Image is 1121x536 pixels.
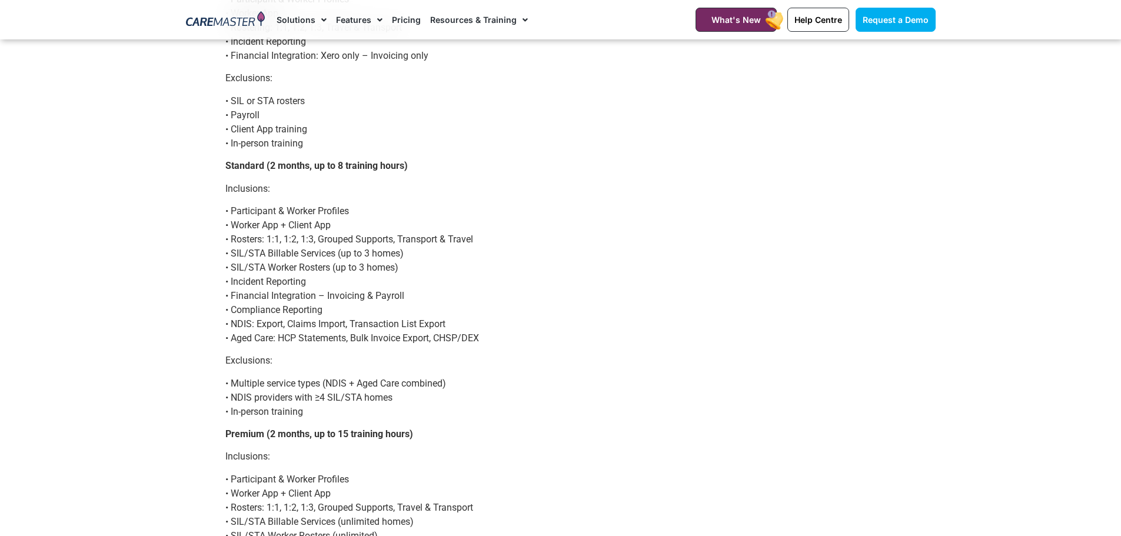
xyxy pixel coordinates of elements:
[225,94,896,151] p: • SIL or STA rosters • Payroll • Client App training • In-person training
[225,428,413,440] strong: Premium (2 months, up to 15 training hours)
[856,8,936,32] a: Request a Demo
[696,8,777,32] a: What's New
[711,15,761,25] span: What's New
[225,204,896,345] p: • Participant & Worker Profiles • Worker App + Client App • Rosters: 1:1, 1:2, 1:3, Grouped Suppo...
[863,15,929,25] span: Request a Demo
[225,377,896,419] p: • Multiple service types (NDIS + Aged Care combined) • NDIS providers with ≥4 SIL/STA homes • In-...
[186,11,265,29] img: CareMaster Logo
[225,71,896,85] p: Exclusions:
[225,354,896,368] p: Exclusions:
[225,160,408,171] strong: Standard (2 months, up to 8 training hours)
[225,450,896,464] p: Inclusions:
[794,15,842,25] span: Help Centre
[225,182,896,196] p: Inclusions:
[787,8,849,32] a: Help Centre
